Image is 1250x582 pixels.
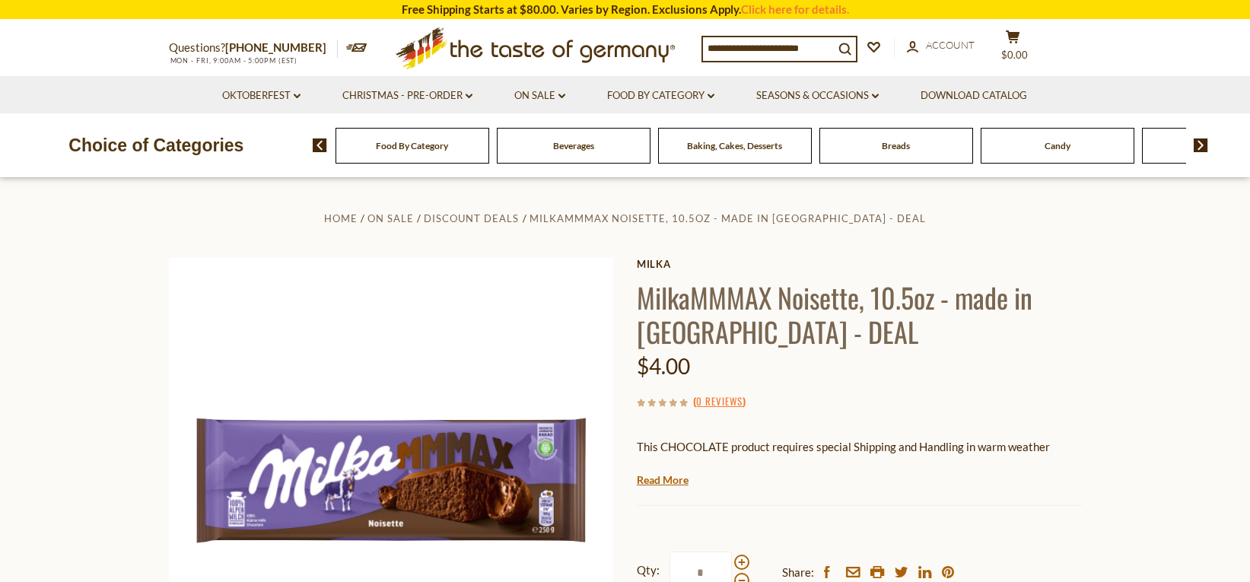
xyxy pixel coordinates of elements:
[741,2,849,16] a: Click here for details.
[637,353,690,379] span: $4.00
[693,393,746,409] span: ( )
[637,472,689,488] a: Read More
[514,87,565,104] a: On Sale
[424,212,519,224] a: Discount Deals
[225,40,326,54] a: [PHONE_NUMBER]
[926,39,975,51] span: Account
[1194,138,1208,152] img: next arrow
[553,140,594,151] a: Beverages
[169,56,298,65] span: MON - FRI, 9:00AM - 5:00PM (EST)
[169,38,338,58] p: Questions?
[637,561,660,580] strong: Qty:
[1001,49,1028,61] span: $0.00
[651,468,1082,487] li: We will ship this product in heat-protective packaging and ice during warm weather months or to w...
[882,140,910,151] a: Breads
[376,140,448,151] a: Food By Category
[313,138,327,152] img: previous arrow
[607,87,714,104] a: Food By Category
[367,212,414,224] a: On Sale
[637,280,1082,348] h1: MilkaMMMAX Noisette, 10.5oz - made in [GEOGRAPHIC_DATA] - DEAL
[1045,140,1070,151] a: Candy
[342,87,472,104] a: Christmas - PRE-ORDER
[907,37,975,54] a: Account
[324,212,358,224] a: Home
[530,212,926,224] a: MilkaMMMAX Noisette, 10.5oz - made in [GEOGRAPHIC_DATA] - DEAL
[637,437,1082,456] p: This CHOCOLATE product requires special Shipping and Handling in warm weather
[687,140,782,151] a: Baking, Cakes, Desserts
[921,87,1027,104] a: Download Catalog
[782,563,814,582] span: Share:
[991,30,1036,68] button: $0.00
[696,393,743,410] a: 0 Reviews
[637,258,1082,270] a: Milka
[222,87,301,104] a: Oktoberfest
[756,87,879,104] a: Seasons & Occasions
